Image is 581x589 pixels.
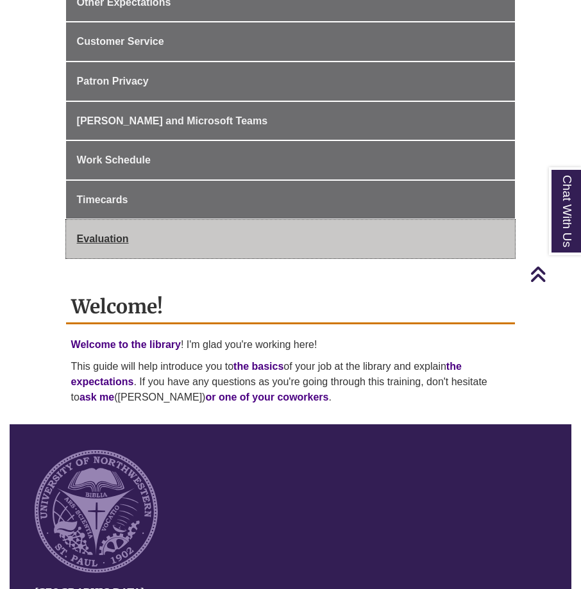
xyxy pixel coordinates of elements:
strong: Welcome to the library [71,339,181,350]
a: Back to Top [530,265,578,283]
img: UNW seal [35,450,158,573]
strong: the expectations [71,361,462,387]
strong: or one of your coworkers [205,392,328,402]
a: Work Schedule [66,141,516,179]
span: Evaluation [77,233,129,244]
span: Work Schedule [77,154,151,165]
a: Evaluation [66,220,516,258]
a: Patron Privacy [66,62,516,101]
a: Customer Service [66,22,516,61]
span: Customer Service [77,36,164,47]
a: Timecards [66,181,516,219]
strong: the basics [233,361,283,372]
p: ! I'm glad you're working here! [71,337,510,353]
strong: ask me [80,392,114,402]
h2: Welcome! [66,290,516,324]
p: This guide will help introduce you to of your job at the library and explain . If you have any qu... [71,359,510,405]
span: Timecards [77,194,128,205]
span: Patron Privacy [77,76,149,87]
span: [PERSON_NAME] and Microsoft Teams [77,115,268,126]
a: [PERSON_NAME] and Microsoft Teams [66,102,516,140]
